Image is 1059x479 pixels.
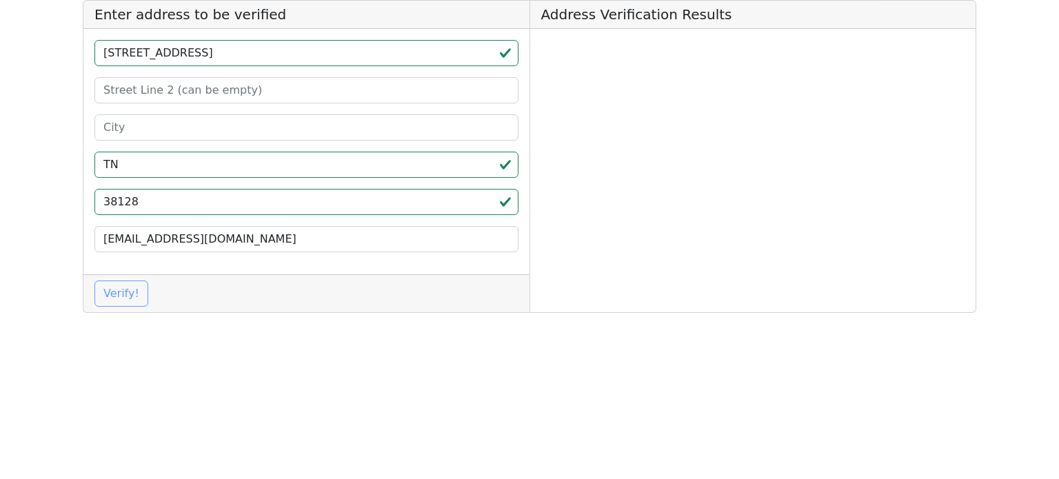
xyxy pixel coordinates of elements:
input: Your Email [94,226,518,252]
input: Street Line 1 [94,40,518,66]
input: ZIP code 5 or 5+4 [94,189,518,215]
h5: Enter address to be verified [83,1,529,29]
input: 2-Letter State [94,152,518,178]
input: City [94,114,518,141]
input: Street Line 2 (can be empty) [94,77,518,103]
h5: Address Verification Results [530,1,976,29]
